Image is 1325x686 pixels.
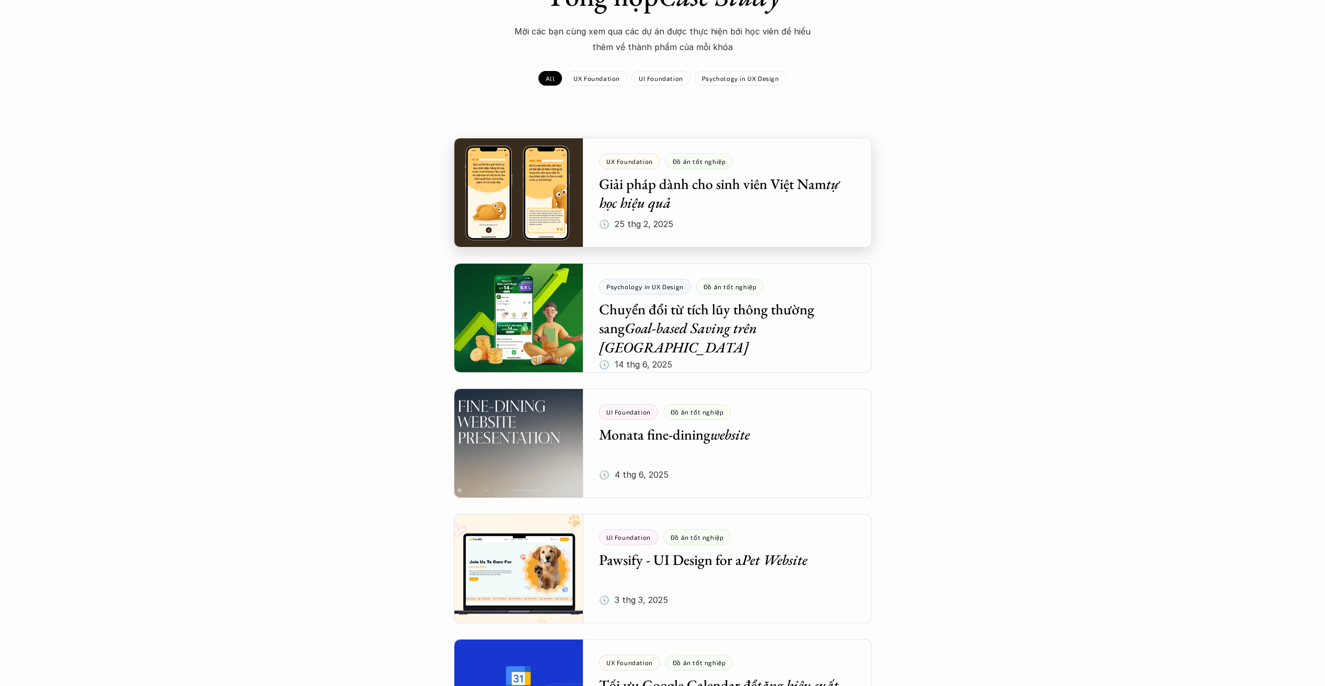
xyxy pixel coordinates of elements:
p: UX Foundation [573,75,620,82]
a: Psychology in UX DesignĐồ án tốt nghiệpChuyển đổi từ tích lũy thông thường sangGoal-based Saving ... [454,263,872,373]
a: UI Foundation [631,71,690,86]
a: UI FoundationĐồ án tốt nghiệpPawsify - UI Design for aPet Website🕔 3 thg 3, 2025 [454,514,872,623]
p: UI Foundation [639,75,683,82]
a: UI FoundationĐồ án tốt nghiệpMonata fine-diningwebsite🕔 4 thg 6, 2025 [454,388,872,498]
p: Mời các bạn cùng xem qua các dự án được thực hiện bới học viên để hiểu thêm về thành phẩm của mỗi... [506,23,819,55]
a: UX FoundationĐồ án tốt nghiệpGiải pháp dành cho sinh viên Việt Namtự học hiệu quả🕔 25 thg 2, 2025 [454,138,872,247]
p: Psychology in UX Design [702,75,779,82]
p: All [546,75,555,82]
a: Psychology in UX Design [695,71,787,86]
a: UX Foundation [566,71,627,86]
